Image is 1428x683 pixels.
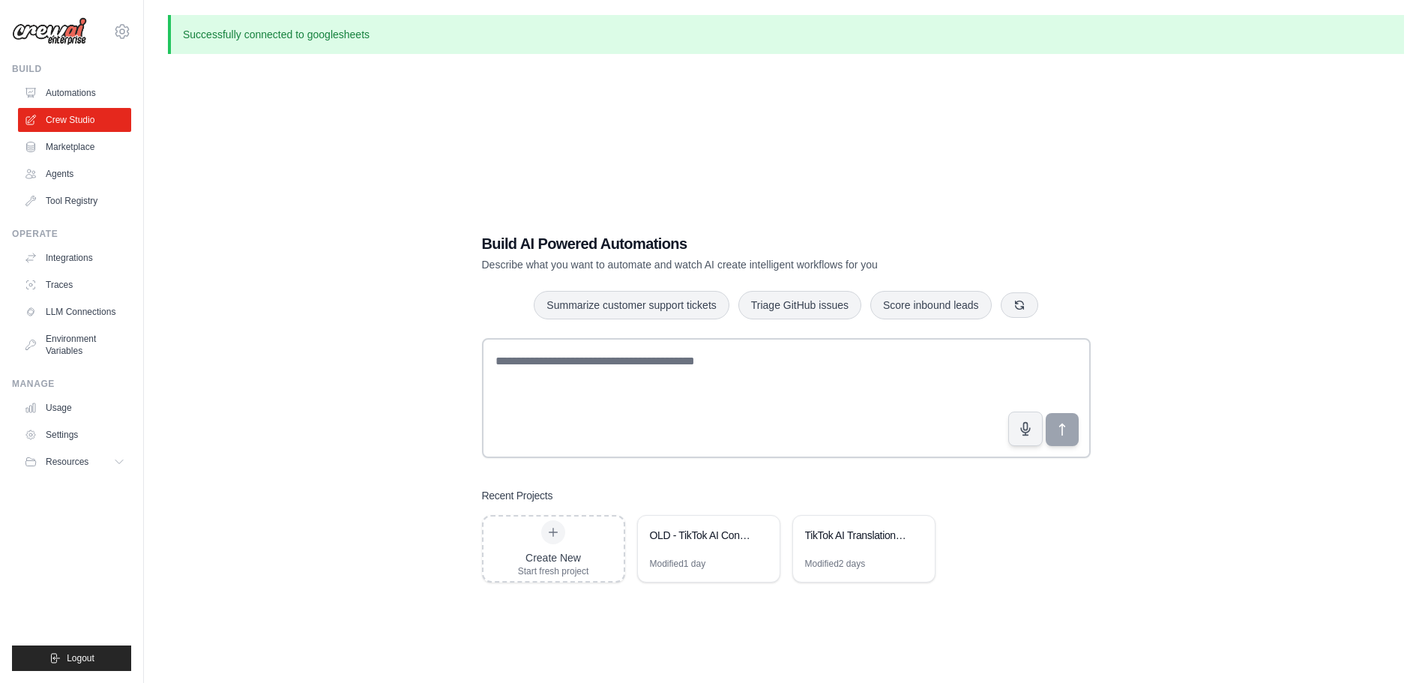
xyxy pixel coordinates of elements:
[518,550,589,565] div: Create New
[870,291,992,319] button: Score inbound leads
[18,189,131,213] a: Tool Registry
[482,488,553,503] h3: Recent Projects
[805,558,866,570] div: Modified 2 days
[534,291,729,319] button: Summarize customer support tickets
[18,135,131,159] a: Marketplace
[12,646,131,671] button: Logout
[18,396,131,420] a: Usage
[650,558,706,570] div: Modified 1 day
[18,423,131,447] a: Settings
[1008,412,1043,446] button: Click to speak your automation idea
[12,228,131,240] div: Operate
[12,63,131,75] div: Build
[18,300,131,324] a: LLM Connections
[482,233,986,254] h1: Build AI Powered Automations
[518,565,589,577] div: Start fresh project
[18,327,131,363] a: Environment Variables
[18,273,131,297] a: Traces
[18,108,131,132] a: Crew Studio
[168,15,1404,54] p: Successfully connected to googlesheets
[482,257,986,272] p: Describe what you want to automate and watch AI create intelligent workflows for you
[18,246,131,270] a: Integrations
[805,528,908,543] div: TikTok AI Translation & Repurposing Factory
[12,17,87,46] img: Logo
[46,456,88,468] span: Resources
[1001,292,1038,318] button: Get new suggestions
[12,378,131,390] div: Manage
[18,162,131,186] a: Agents
[18,81,131,105] a: Automations
[18,450,131,474] button: Resources
[650,528,753,543] div: OLD - TikTok AI Content Repurposing Engine
[67,652,94,664] span: Logout
[738,291,861,319] button: Triage GitHub issues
